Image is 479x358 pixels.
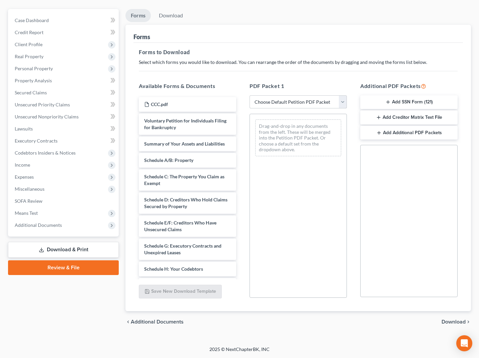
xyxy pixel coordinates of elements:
[15,162,30,168] span: Income
[9,123,119,135] a: Lawsuits
[15,66,53,71] span: Personal Property
[466,319,471,325] i: chevron_right
[8,260,119,275] a: Review & File
[442,319,471,325] button: Download chevron_right
[15,150,76,156] span: Codebtors Insiders & Notices
[15,210,38,216] span: Means Test
[151,101,168,107] span: CCC.pdf
[144,197,227,209] span: Schedule D: Creditors Who Hold Claims Secured by Property
[360,82,458,90] h5: Additional PDF Packets
[15,90,47,95] span: Secured Claims
[125,319,131,325] i: chevron_left
[442,319,466,325] span: Download
[15,198,42,204] span: SOFA Review
[15,126,33,131] span: Lawsuits
[9,99,119,111] a: Unsecured Priority Claims
[144,266,203,272] span: Schedule H: Your Codebtors
[131,319,184,325] span: Additional Documents
[9,26,119,38] a: Credit Report
[15,222,62,228] span: Additional Documents
[9,87,119,99] a: Secured Claims
[15,17,49,23] span: Case Dashboard
[15,138,58,144] span: Executory Contracts
[144,141,225,147] span: Summary of Your Assets and Liabilities
[255,119,341,156] div: Drag-and-drop in any documents from the left. These will be merged into the Petition PDF Packet. ...
[139,48,458,56] h5: Forms to Download
[144,174,224,186] span: Schedule C: The Property You Claim as Exempt
[360,126,458,140] button: Add Additional PDF Packets
[144,243,221,255] span: Schedule G: Executory Contracts and Unexpired Leases
[15,114,79,119] span: Unsecured Nonpriority Claims
[15,41,42,47] span: Client Profile
[360,110,458,124] button: Add Creditor Matrix Text File
[144,157,193,163] span: Schedule A/B: Property
[15,29,43,35] span: Credit Report
[139,82,236,90] h5: Available Forms & Documents
[9,135,119,147] a: Executory Contracts
[15,174,34,180] span: Expenses
[139,285,222,299] button: Save New Download Template
[144,220,216,232] span: Schedule E/F: Creditors Who Have Unsecured Claims
[15,78,52,83] span: Property Analysis
[15,186,44,192] span: Miscellaneous
[9,75,119,87] a: Property Analysis
[8,242,119,258] a: Download & Print
[250,82,347,90] h5: PDF Packet 1
[9,14,119,26] a: Case Dashboard
[15,54,43,59] span: Real Property
[125,319,184,325] a: chevron_left Additional Documents
[360,95,458,109] button: Add SSN Form (121)
[154,9,188,22] a: Download
[144,118,226,130] span: Voluntary Petition for Individuals Filing for Bankruptcy
[456,335,472,351] div: Open Intercom Messenger
[49,346,430,358] div: 2025 © NextChapterBK, INC
[15,102,70,107] span: Unsecured Priority Claims
[125,9,151,22] a: Forms
[133,33,150,41] div: Forms
[9,195,119,207] a: SOFA Review
[9,111,119,123] a: Unsecured Nonpriority Claims
[139,59,458,66] p: Select which forms you would like to download. You can rearrange the order of the documents by dr...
